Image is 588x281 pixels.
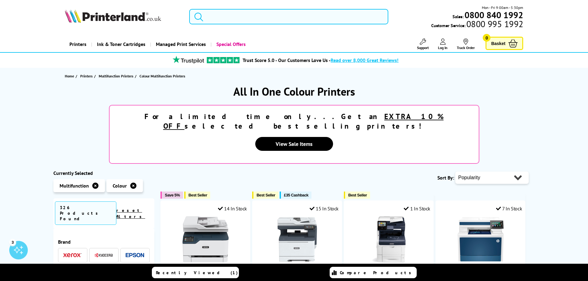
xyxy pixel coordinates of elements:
img: HP Color LaserJet Pro MFP 4302dw [457,216,504,262]
a: Support [417,39,429,50]
a: Recently Viewed (1) [152,267,239,278]
a: Ink & Toner Cartridges [91,36,150,52]
button: Save 5% [161,192,183,199]
img: Xerox C235 [182,216,229,262]
img: Kyocera [94,253,113,258]
img: Printerland Logo [65,9,161,23]
img: trustpilot rating [207,57,240,63]
a: Basket 0 [486,37,523,50]
img: Epson [126,253,144,258]
a: Kyocera [94,251,113,259]
a: Epson [126,251,144,259]
span: Brand [58,239,150,245]
a: HP Color LaserJet Pro MFP 4302dw [457,258,504,264]
a: Xerox C235 [182,258,229,264]
b: 0800 840 1992 [465,9,523,21]
div: 1 In Stock [404,205,430,212]
span: 326 Products Found [55,201,117,225]
a: Home [65,73,76,79]
img: Xerox C325 [274,216,320,262]
span: Colour Multifunction Printers [140,74,185,78]
div: 7 In Stock [496,205,522,212]
a: View Sale Items [255,137,333,151]
u: EXTRA 10% OFF [163,112,444,131]
span: Ink & Toner Cartridges [97,36,145,52]
a: Special Offers [211,36,250,52]
div: 14 In Stock [218,205,247,212]
span: Basket [491,39,505,48]
a: Xerox [63,251,82,259]
span: Save 5% [165,193,180,197]
span: Support [417,45,429,50]
img: Xerox [63,253,82,257]
a: Xerox C325 [274,258,320,264]
span: Printers [80,73,93,79]
span: Best Seller [189,193,207,197]
span: Customer Service: [431,21,523,28]
div: Currently Selected [53,170,155,176]
a: Printers [65,36,91,52]
span: £35 Cashback [284,193,308,197]
span: Compare Products [340,270,415,275]
span: 0800 995 1992 [465,21,523,27]
span: Sort By: [437,175,454,181]
span: 0 [483,34,490,42]
a: Track Order [457,39,475,50]
a: Printers [80,73,94,79]
button: Best Seller [252,192,278,199]
span: Log In [438,45,448,50]
button: Best Seller [344,192,370,199]
a: Log In [438,39,448,50]
span: Multifunction [60,183,89,189]
div: 3 [9,239,16,246]
img: Xerox VersaLink C405DN [366,216,412,262]
a: Compare Products [330,267,417,278]
a: Multifunction Printers [99,73,135,79]
div: 15 In Stock [310,205,339,212]
button: Best Seller [184,192,211,199]
a: Xerox VersaLink C405DN [366,258,412,264]
span: Recently Viewed (1) [156,270,238,275]
span: Best Seller [256,193,275,197]
span: Read over 8,000 Great Reviews! [331,57,398,63]
span: Best Seller [348,193,367,197]
a: Trust Score 5.0 - Our Customers Love Us -Read over 8,000 Great Reviews! [243,57,398,63]
strong: For a limited time only...Get an selected best selling printers! [144,112,444,131]
span: Colour [113,183,127,189]
h1: All In One Colour Printers [53,84,535,99]
button: £35 Cashback [280,192,311,199]
a: reset filters [116,208,145,219]
img: trustpilot rating [170,56,207,64]
span: Sales: [452,14,464,19]
a: Printerland Logo [65,9,182,24]
span: Mon - Fri 9:00am - 5:30pm [482,5,523,10]
a: Managed Print Services [150,36,211,52]
a: 0800 840 1992 [464,12,523,18]
span: Multifunction Printers [99,73,133,79]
